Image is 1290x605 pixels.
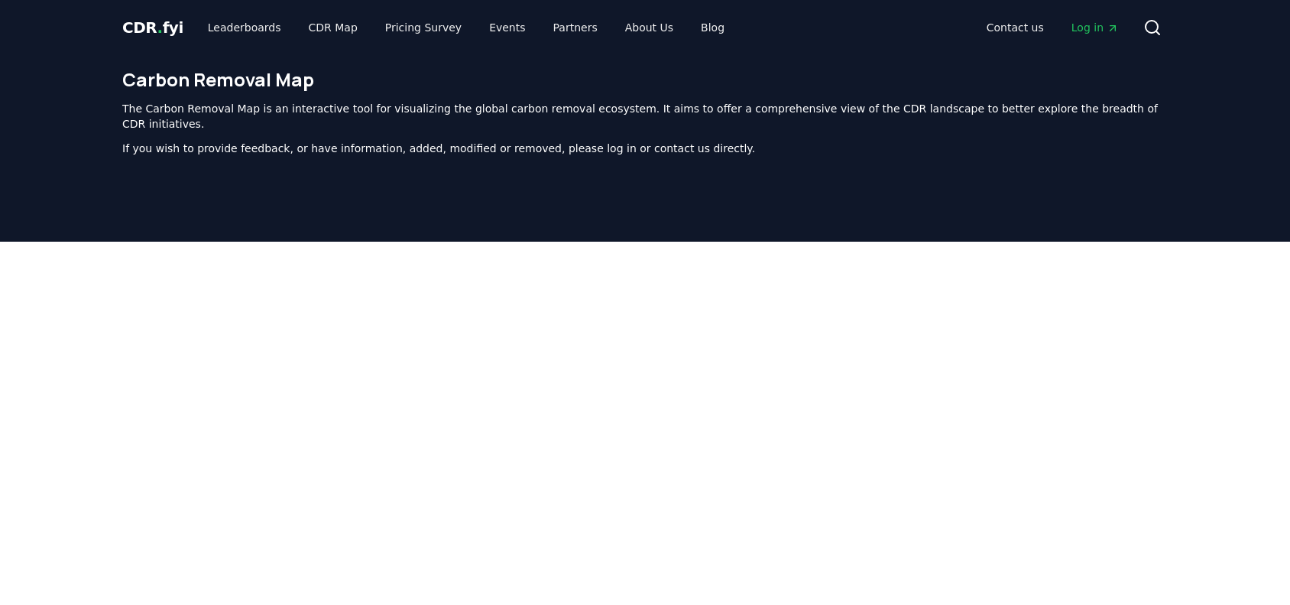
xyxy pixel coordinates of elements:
nav: Main [974,14,1131,41]
a: Blog [689,14,737,41]
a: CDR Map [297,14,370,41]
nav: Main [196,14,737,41]
p: The Carbon Removal Map is an interactive tool for visualizing the global carbon removal ecosystem... [122,101,1168,132]
a: Pricing Survey [373,14,474,41]
a: Log in [1059,14,1131,41]
a: Contact us [974,14,1056,41]
a: Partners [541,14,610,41]
span: . [157,18,163,37]
a: About Us [613,14,686,41]
p: If you wish to provide feedback, or have information, added, modified or removed, please log in o... [122,141,1168,156]
span: Log in [1071,20,1119,35]
a: CDR.fyi [122,17,183,38]
a: Leaderboards [196,14,293,41]
a: Events [477,14,537,41]
h1: Carbon Removal Map [122,67,1168,92]
span: CDR fyi [122,18,183,37]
